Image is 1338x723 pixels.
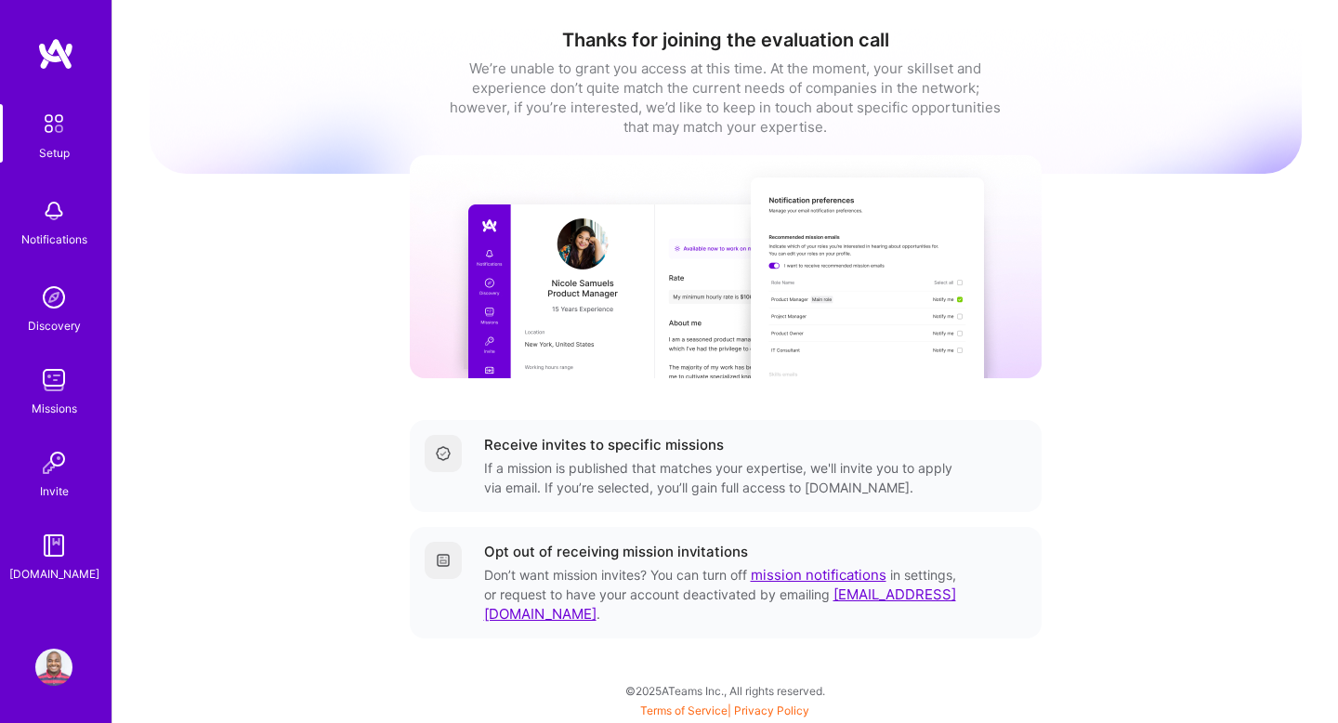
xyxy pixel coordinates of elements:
img: setup [34,104,73,143]
a: Terms of Service [640,703,728,717]
img: User Avatar [35,649,72,686]
div: Receive invites to specific missions [484,435,724,454]
img: discovery [35,279,72,316]
div: [DOMAIN_NAME] [9,564,99,584]
div: Discovery [28,316,81,335]
img: Invite [35,444,72,481]
img: Getting started [436,553,451,568]
img: logo [37,37,74,71]
div: Don’t want mission invites? You can turn off in settings, or request to have your account deactiv... [484,565,960,624]
div: We’re unable to grant you access at this time. At the moment, your skillset and experience don’t ... [447,59,1004,137]
span: | [640,703,809,717]
img: Completed [436,446,451,461]
div: © 2025 ATeams Inc., All rights reserved. [111,667,1338,714]
div: Opt out of receiving mission invitations [484,542,748,561]
div: Invite [40,481,69,501]
a: User Avatar [31,649,77,686]
img: curated missions [410,155,1042,378]
img: teamwork [35,361,72,399]
a: mission notifications [751,566,886,584]
img: bell [35,192,72,230]
div: If a mission is published that matches your expertise, we'll invite you to apply via email. If yo... [484,458,960,497]
h1: Thanks for joining the evaluation call [150,29,1302,51]
div: Notifications [21,230,87,249]
img: guide book [35,527,72,564]
div: Missions [32,399,77,418]
a: Privacy Policy [734,703,809,717]
div: Setup [39,143,70,163]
